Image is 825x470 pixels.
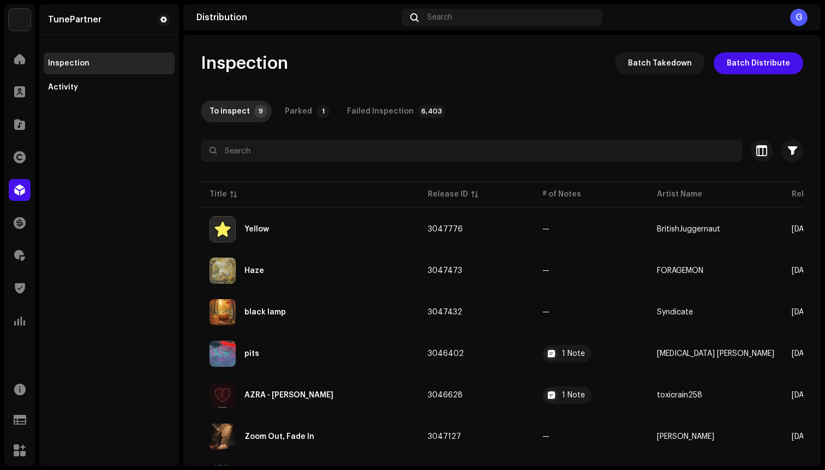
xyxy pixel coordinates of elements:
[542,433,639,441] re-a-table-badge: —
[244,433,314,441] div: Zoom Out, Fade In
[427,13,452,22] span: Search
[201,140,742,162] input: Search
[285,100,312,122] div: Parked
[210,189,227,200] div: Title
[210,341,236,367] img: dea28535-e144-48a5-af34-608c39a2cb90
[727,52,790,74] span: Batch Distribute
[792,225,815,233] span: Oct 10, 2025
[428,433,461,441] span: 3047127
[210,382,236,408] img: cb6d1199-8395-4f6d-ae8f-eced89c15913
[210,258,236,284] img: e052f7e1-7f5f-452c-9df2-d972577f1051
[657,350,774,358] span: Spider-Bite Lou
[657,225,774,233] span: BritishJuggernaut
[562,391,585,399] div: 1 Note
[657,267,774,275] span: FORAGEMON
[254,105,267,118] p-badge: 9
[792,350,815,358] span: Oct 7, 2025
[428,308,462,316] span: 3047432
[542,308,639,316] re-a-table-badge: —
[210,299,236,325] img: 0ae25def-df85-4002-aaa9-5bcb48c110a5
[210,100,250,122] div: To inspect
[244,308,286,316] div: black lamp
[792,267,815,275] span: Oct 17, 2025
[428,391,463,399] span: 3046628
[792,433,815,441] span: Oct 8, 2025
[244,391,333,399] div: AZRA - ASKIM GERI DON
[210,216,236,242] img: 34eeb9b7-d34d-4052-b397-cfb8e37a3cac
[244,267,264,275] div: Haze
[615,52,705,74] button: Batch Takedown
[657,308,774,316] span: Syndicate
[657,308,693,316] div: Syndicate
[542,225,639,233] re-a-table-badge: —
[657,391,702,399] div: toxicrain258
[244,225,269,233] div: Yellow
[657,225,720,233] div: BritishJuggernaut
[428,225,463,233] span: 3047776
[244,350,259,358] div: pits
[657,350,774,358] div: [MEDICAL_DATA] [PERSON_NAME]
[657,433,774,441] span: Gabriella Silveira
[48,15,101,24] div: TunePartner
[657,391,774,399] span: toxicrain258
[44,76,175,98] re-m-nav-item: Activity
[790,9,808,26] div: G
[201,52,288,74] span: Inspection
[428,189,468,200] div: Release ID
[418,105,445,118] p-badge: 6,403
[347,100,414,122] div: Failed Inspection
[196,13,397,22] div: Distribution
[48,83,78,92] div: Activity
[542,267,639,275] re-a-table-badge: —
[792,391,815,399] span: Oct 7, 2025
[48,59,89,68] div: Inspection
[44,52,175,74] re-m-nav-item: Inspection
[428,267,462,275] span: 3047473
[714,52,803,74] button: Batch Distribute
[657,433,714,441] div: [PERSON_NAME]
[9,9,31,31] img: bb549e82-3f54-41b5-8d74-ce06bd45c366
[316,105,330,118] p-badge: 1
[562,350,585,358] div: 1 Note
[210,424,236,450] img: 1ac364a7-7afd-4d25-9c00-07945c4b549c
[657,267,703,275] div: FORAGEMON
[428,350,464,358] span: 3046402
[792,308,815,316] span: Oct 31, 2025
[628,52,692,74] span: Batch Takedown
